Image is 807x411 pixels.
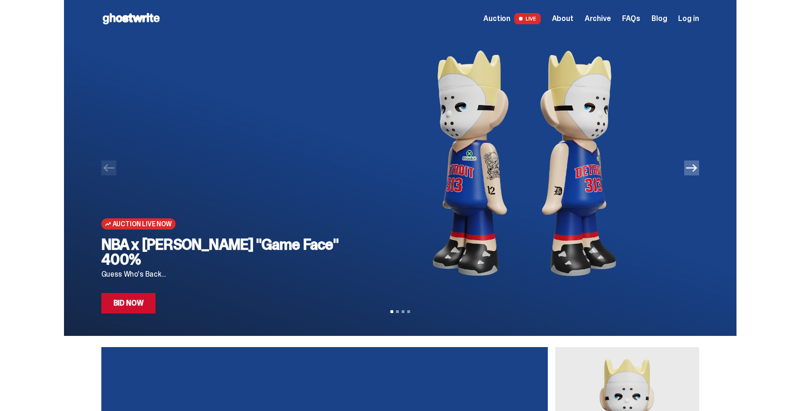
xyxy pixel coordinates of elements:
a: Archive [585,15,611,22]
a: About [552,15,573,22]
p: Guess Who's Back... [101,271,350,278]
button: View slide 2 [396,310,399,313]
span: LIVE [514,13,541,24]
span: Auction [483,15,510,22]
button: View slide 3 [402,310,404,313]
span: Auction Live Now [113,220,172,228]
a: Bid Now [101,293,156,313]
a: FAQs [622,15,640,22]
a: Blog [651,15,667,22]
button: View slide 4 [407,310,410,313]
a: Log in [678,15,699,22]
img: NBA x Eminem "Game Face" 400% [365,37,684,289]
button: Previous [101,160,116,175]
h2: NBA x [PERSON_NAME] "Game Face" 400% [101,237,350,267]
button: Next [684,160,699,175]
button: View slide 1 [390,310,393,313]
a: Auction LIVE [483,13,540,24]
